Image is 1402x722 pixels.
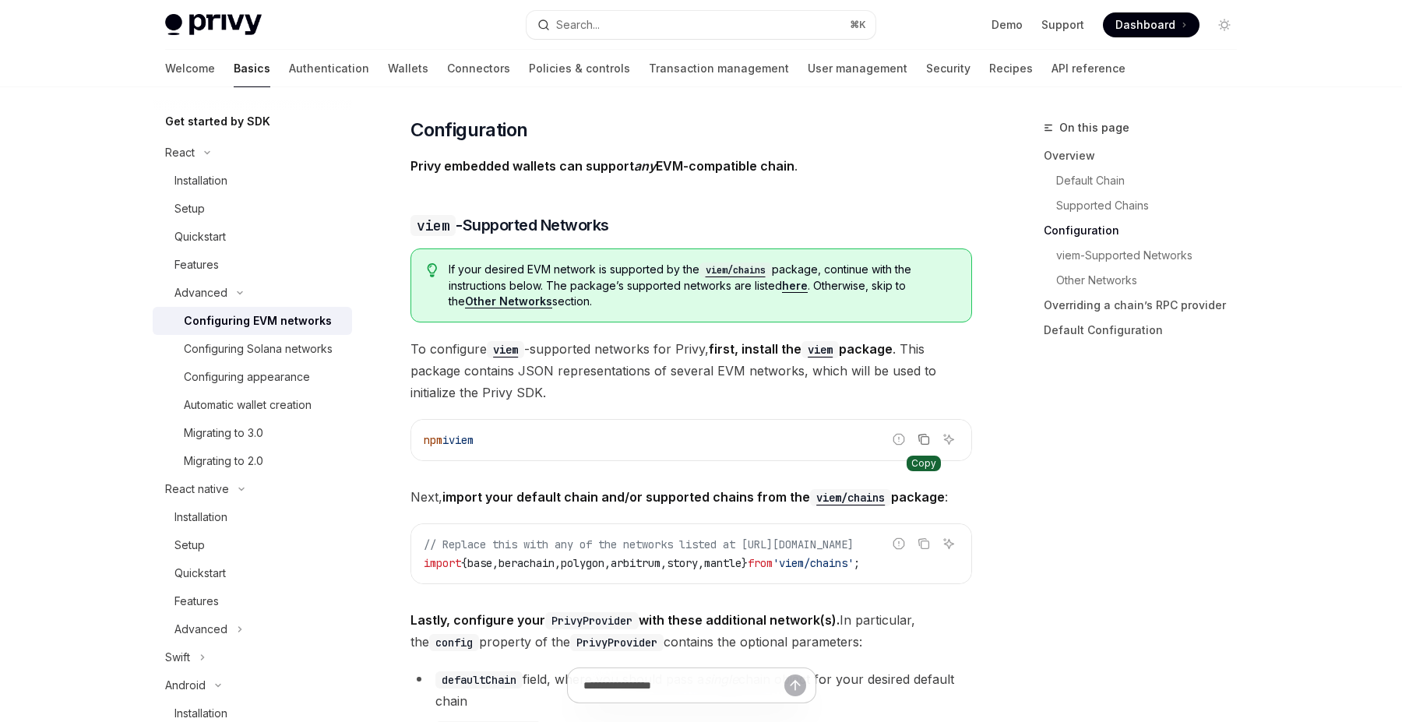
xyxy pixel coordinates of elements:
em: any [634,158,656,174]
a: Authentication [289,50,369,87]
div: Migrating to 2.0 [184,452,263,470]
a: Basics [234,50,270,87]
button: Copy the contents from the code block [914,429,934,449]
div: React [165,143,195,162]
div: Android [165,676,206,695]
div: Installation [174,171,227,190]
span: , [492,556,498,570]
a: Welcome [165,50,215,87]
a: Demo [992,17,1023,33]
div: Copy [907,456,941,471]
div: Automatic wallet creation [184,396,312,414]
svg: Tip [427,263,438,277]
span: To configure -supported networks for Privy, . This package contains JSON representations of sever... [410,338,972,403]
span: Dashboard [1115,17,1175,33]
span: , [604,556,611,570]
span: from [748,556,773,570]
button: Report incorrect code [889,429,909,449]
button: Toggle React section [153,139,352,167]
span: berachain [498,556,555,570]
span: . [410,155,972,177]
span: polygon [561,556,604,570]
span: viem [449,433,474,447]
div: Installation [174,508,227,527]
a: Configuring EVM networks [153,307,352,335]
span: } [742,556,748,570]
div: Search... [556,16,600,34]
div: Features [174,255,219,274]
span: -Supported Networks [410,214,609,236]
span: { [461,556,467,570]
a: Installation [153,503,352,531]
span: ; [854,556,860,570]
a: Features [153,251,352,279]
code: config [429,634,479,651]
span: arbitrum [611,556,660,570]
span: base [467,556,492,570]
a: Configuring Solana networks [153,335,352,363]
button: Toggle Swift section [153,643,352,671]
button: Copy the contents from the code block [914,534,934,554]
div: Configuring Solana networks [184,340,333,358]
span: On this page [1059,118,1129,137]
a: Automatic wallet creation [153,391,352,419]
a: Connectors [447,50,510,87]
code: viem/chains [810,489,891,506]
a: Security [926,50,970,87]
button: Toggle Advanced section [153,615,352,643]
span: npm [424,433,442,447]
a: Other Networks [1044,268,1249,293]
button: Report incorrect code [889,534,909,554]
span: In particular, the property of the contains the optional parameters: [410,609,972,653]
code: viem [410,215,456,236]
a: Transaction management [649,50,789,87]
div: Setup [174,536,205,555]
strong: Lastly, configure your with these additional network(s). [410,612,840,628]
a: Recipes [989,50,1033,87]
a: Overriding a chain’s RPC provider [1044,293,1249,318]
a: Default Chain [1044,168,1249,193]
a: Features [153,587,352,615]
span: // Replace this with any of the networks listed at [URL][DOMAIN_NAME] [424,537,854,551]
a: Policies & controls [529,50,630,87]
a: Migrating to 2.0 [153,447,352,475]
span: 'viem/chains' [773,556,854,570]
button: Send message [784,674,806,696]
a: Wallets [388,50,428,87]
button: Toggle React native section [153,475,352,503]
strong: first, install the package [709,341,893,357]
span: i [442,433,449,447]
button: Toggle dark mode [1212,12,1237,37]
a: Quickstart [153,559,352,587]
a: Other Networks [465,294,552,308]
span: import [424,556,461,570]
a: Support [1041,17,1084,33]
div: Quickstart [174,564,226,583]
a: Overview [1044,143,1249,168]
div: Advanced [174,284,227,302]
span: , [660,556,667,570]
a: Configuration [1044,218,1249,243]
div: Swift [165,648,190,667]
a: viem/chains [699,262,772,276]
a: Supported Chains [1044,193,1249,218]
span: Next, : [410,486,972,508]
input: Ask a question... [583,668,784,703]
a: User management [808,50,907,87]
img: light logo [165,14,262,36]
span: ⌘ K [850,19,866,31]
button: Toggle Android section [153,671,352,699]
a: Configuring appearance [153,363,352,391]
a: Dashboard [1103,12,1199,37]
a: API reference [1051,50,1125,87]
a: here [782,279,808,293]
span: , [555,556,561,570]
button: Ask AI [939,534,959,554]
a: Quickstart [153,223,352,251]
div: Features [174,592,219,611]
a: viem [487,341,524,357]
strong: Privy embedded wallets can support EVM-compatible chain [410,158,794,174]
a: Default Configuration [1044,318,1249,343]
span: mantle [704,556,742,570]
